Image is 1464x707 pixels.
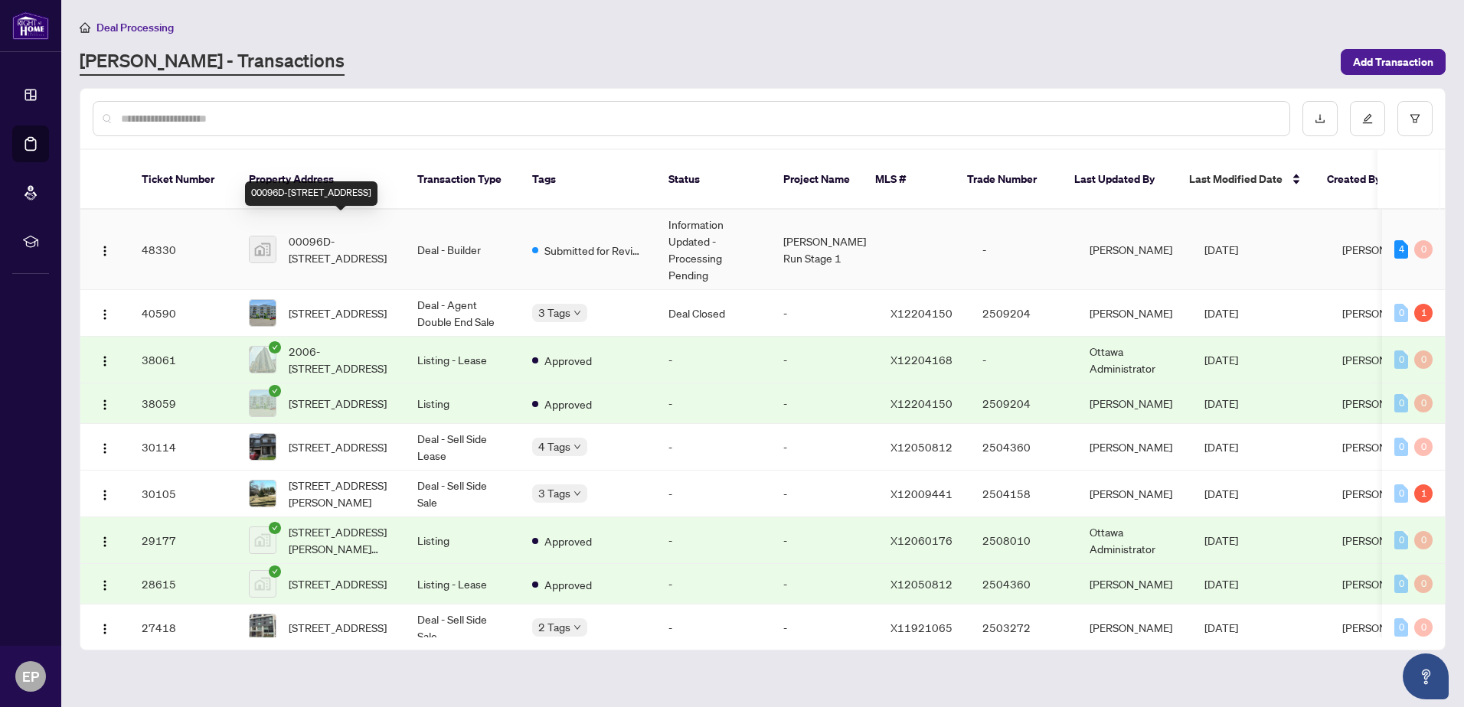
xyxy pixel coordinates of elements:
[129,424,237,471] td: 30114
[1342,577,1425,591] span: [PERSON_NAME]
[129,604,237,651] td: 27418
[656,471,771,517] td: -
[1353,50,1433,74] span: Add Transaction
[93,347,117,372] button: Logo
[1414,531,1433,549] div: 0
[80,48,345,76] a: [PERSON_NAME] - Transactions
[1062,150,1177,210] th: Last Updated By
[250,614,276,640] img: thumbnail-img
[289,343,393,376] span: 2006-[STREET_ADDRESS]
[1177,150,1315,210] th: Last Modified Date
[1315,150,1407,210] th: Created By
[1204,440,1238,454] span: [DATE]
[1077,471,1192,517] td: [PERSON_NAME]
[890,353,953,367] span: X12204168
[129,564,237,604] td: 28615
[1414,304,1433,322] div: 1
[1342,243,1425,256] span: [PERSON_NAME]
[1414,618,1433,637] div: 0
[771,604,878,651] td: -
[1077,337,1192,383] td: Ottawa Administrator
[1342,487,1425,500] span: [PERSON_NAME]
[250,481,276,507] img: thumbnail-img
[1414,575,1433,593] div: 0
[771,210,878,290] td: [PERSON_NAME] Run Stage 1
[970,337,1077,383] td: -
[970,471,1077,517] td: 2504158
[1394,484,1408,503] div: 0
[250,390,276,416] img: thumbnail-img
[12,11,49,40] img: logo
[890,306,953,320] span: X12204150
[1342,396,1425,410] span: [PERSON_NAME]
[1394,394,1408,412] div: 0
[405,604,520,651] td: Deal - Sell Side Sale
[99,489,111,501] img: Logo
[1077,604,1192,651] td: [PERSON_NAME]
[129,383,237,424] td: 38059
[1342,353,1425,367] span: [PERSON_NAME]
[250,434,276,460] img: thumbnail-img
[656,424,771,471] td: -
[405,210,520,290] td: Deal - Builder
[1204,353,1238,367] span: [DATE]
[93,615,117,640] button: Logo
[890,577,953,591] span: X12050812
[656,517,771,564] td: -
[1077,424,1192,471] td: [PERSON_NAME]
[771,290,878,337] td: -
[1342,306,1425,320] span: [PERSON_NAME]
[890,487,953,500] span: X12009441
[1204,577,1238,591] span: [DATE]
[1077,383,1192,424] td: [PERSON_NAME]
[1394,438,1408,456] div: 0
[1204,306,1238,320] span: [DATE]
[1302,101,1338,136] button: download
[289,575,387,592] span: [STREET_ADDRESS]
[289,233,393,266] span: 00096D-[STREET_ADDRESS]
[1315,113,1325,124] span: download
[250,527,276,553] img: thumbnail-img
[1204,396,1238,410] span: [DATE]
[1204,487,1238,500] span: [DATE]
[544,576,592,593] span: Approved
[289,395,387,412] span: [STREET_ADDRESS]
[1414,394,1433,412] div: 0
[405,290,520,337] td: Deal - Agent Double End Sale
[99,536,111,548] img: Logo
[93,528,117,552] button: Logo
[1394,304,1408,322] div: 0
[93,481,117,506] button: Logo
[289,523,393,557] span: [STREET_ADDRESS][PERSON_NAME][PERSON_NAME]
[269,565,281,578] span: check-circle
[1204,621,1238,634] span: [DATE]
[250,300,276,326] img: thumbnail-img
[1414,240,1433,259] div: 0
[970,424,1077,471] td: 2504360
[970,564,1077,604] td: 2504360
[970,517,1077,564] td: 2508010
[574,490,581,497] span: down
[970,383,1077,424] td: 2509204
[1403,653,1449,699] button: Open asap
[129,150,237,210] th: Ticket Number
[405,150,520,210] th: Transaction Type
[1414,350,1433,369] div: 0
[80,22,90,33] span: home
[405,517,520,564] td: Listing
[269,341,281,353] span: check-circle
[890,396,953,410] span: X12204150
[99,308,111,321] img: Logo
[771,383,878,424] td: -
[1350,101,1385,136] button: edit
[289,619,387,636] span: [STREET_ADDRESS]
[93,391,117,415] button: Logo
[520,150,656,210] th: Tags
[1414,484,1433,503] div: 1
[22,666,39,687] span: EP
[656,383,771,424] td: -
[1397,101,1433,136] button: filter
[1189,171,1283,187] span: Last Modified Date
[955,150,1062,210] th: Trade Number
[771,517,878,564] td: -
